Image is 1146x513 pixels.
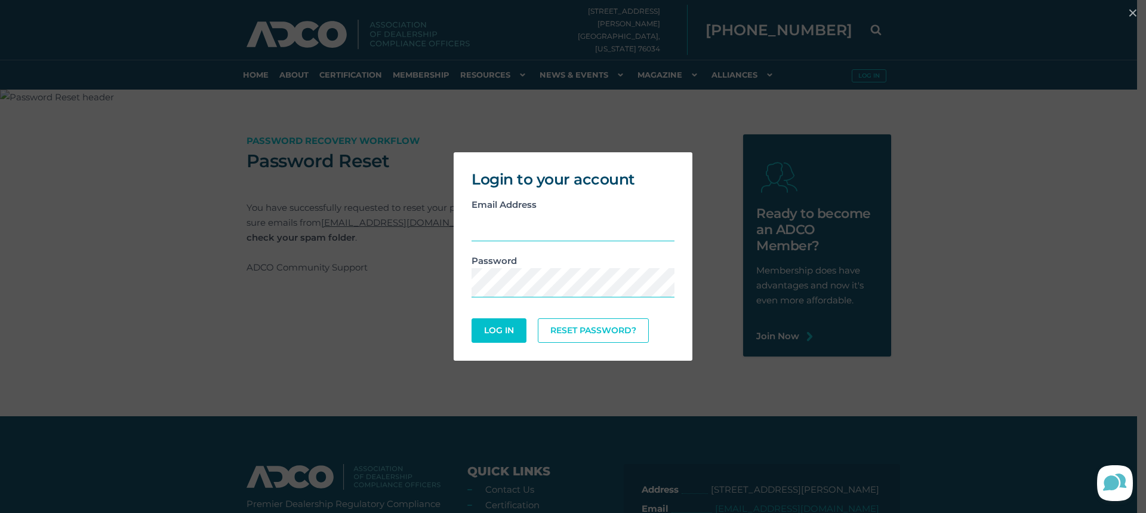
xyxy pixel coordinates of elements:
h2: Login to your account [472,170,674,188]
iframe: Lucky Orange Messenger [1086,453,1146,513]
strong: Email Address [472,199,537,210]
strong: Password [472,255,517,266]
button: Log In [472,318,526,343]
a: Reset Password? [538,318,649,343]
